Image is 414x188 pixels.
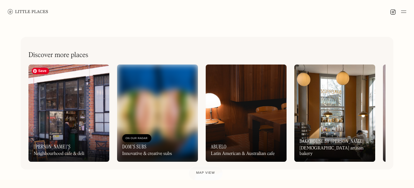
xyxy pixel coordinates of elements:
[211,144,226,150] h3: Abuelo
[122,151,172,157] div: Innovative & creative subs
[206,65,287,162] a: AbueloLatin American & Australian cafe
[32,68,49,74] span: Save
[189,166,223,180] a: Map view
[28,51,88,59] h2: Discover more places
[28,65,109,162] a: [PERSON_NAME]'sNeighbourhood cafe & deli
[122,144,147,150] h3: Dom's Subs
[196,171,215,175] span: Map view
[125,135,148,142] div: On Our Radar
[300,146,370,157] div: [DEMOGRAPHIC_DATA] artisan bakery
[117,65,198,162] a: On Our RadarDom's SubsInnovative & creative subs
[300,138,364,144] h3: Bakehouse by [PERSON_NAME]
[34,151,84,157] div: Neighbourhood cafe & deli
[211,151,275,157] div: Latin American & Australian cafe
[34,144,71,150] h3: [PERSON_NAME]'s
[294,65,375,162] a: Bakehouse by [PERSON_NAME][DEMOGRAPHIC_DATA] artisan bakery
